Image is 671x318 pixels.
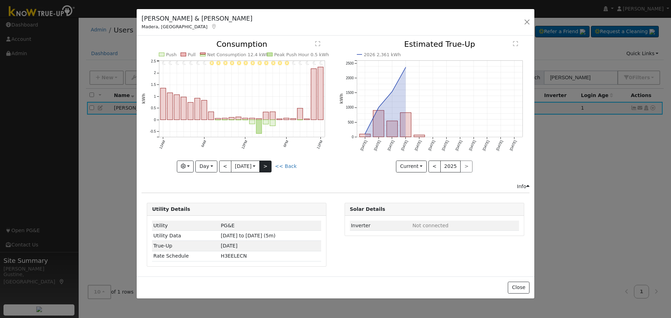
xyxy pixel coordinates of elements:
text:  [315,41,320,46]
i: 7AM - Clear [210,61,214,65]
button: Current [396,161,427,172]
text: -0.5 [150,130,156,134]
i: 8AM - Clear [216,61,221,65]
h5: [PERSON_NAME] & [PERSON_NAME] [142,14,252,23]
td: True-Up [152,241,219,251]
button: Day [195,161,217,172]
strong: Solar Details [350,206,385,212]
a: Map [211,24,217,29]
i: 4AM - Clear [189,61,193,65]
text: 1.5 [151,83,156,87]
rect: onclick="" [202,101,207,120]
i: 1AM - Clear [169,61,172,65]
rect: onclick="" [263,120,269,124]
text: 2000 [346,76,354,80]
text: Net Consumption 12.4 kWh [207,52,269,57]
text: 6AM [201,140,207,148]
i: 8PM - Clear [299,61,303,65]
circle: onclick="" [404,66,407,69]
rect: onclick="" [243,118,248,120]
rect: onclick="" [373,111,384,137]
button: Close [508,282,529,294]
text: 6PM [283,140,289,148]
rect: onclick="" [181,97,187,120]
text: [DATE] [400,140,408,151]
a: << Back [275,163,297,169]
rect: onclick="" [304,119,310,120]
rect: onclick="" [290,119,296,120]
text: [DATE] [373,140,381,151]
i: 4PM - Clear [271,61,275,65]
span: ID: 16973105, authorized: 06/09/25 [221,223,235,228]
i: 5PM - Clear [278,61,282,65]
text: [DATE] [414,140,422,151]
rect: onclick="" [263,112,269,120]
i: 9PM - Clear [306,61,309,65]
rect: onclick="" [174,95,180,120]
rect: onclick="" [250,120,255,124]
text: Pull [188,52,196,57]
circle: onclick="" [363,133,366,135]
text: 500 [348,120,354,124]
text: 0.5 [151,106,156,110]
i: 3AM - Clear [183,61,186,65]
text: 2 [154,71,156,75]
text: 12AM [159,140,166,149]
rect: onclick="" [297,109,303,120]
i: 3PM - Clear [265,61,269,65]
text:  [513,41,518,46]
rect: onclick="" [256,120,262,134]
rect: onclick="" [414,135,425,137]
td: Inverter [350,221,411,231]
i: 10PM - Clear [313,61,316,65]
span: ID: null, authorized: None [412,223,448,228]
rect: onclick="" [311,69,317,120]
rect: onclick="" [208,112,214,120]
rect: onclick="" [222,118,228,120]
rect: onclick="" [167,93,173,120]
rect: onclick="" [256,119,262,120]
button: < [428,161,441,172]
text: [DATE] [468,140,476,151]
button: > [259,161,272,172]
rect: onclick="" [160,88,166,120]
text: 1500 [346,91,354,95]
rect: onclick="" [359,134,370,137]
text: Push [166,52,177,57]
text: [DATE] [455,140,463,151]
rect: onclick="" [318,67,324,120]
rect: onclick="" [277,119,282,120]
i: 5AM - Clear [196,61,200,65]
rect: onclick="" [236,117,241,120]
strong: Utility Details [152,206,190,212]
text: [DATE] [441,140,449,151]
td: [DATE] [219,241,321,251]
span: [DATE] to [DATE] (5m) [221,233,275,238]
i: 2PM - Clear [258,61,262,65]
text: 11PM [316,140,324,149]
text: 1 [154,95,156,98]
td: Rate Schedule [152,251,219,261]
span: J [221,253,247,259]
rect: onclick="" [270,112,276,120]
i: 7PM - Clear [292,61,296,65]
button: < [219,161,231,172]
text: kWh [141,94,146,104]
text: Peak Push Hour 0.5 kWh [274,52,329,57]
i: 6PM - Clear [285,61,289,65]
text: [DATE] [495,140,503,151]
text: 1000 [346,106,354,110]
td: Utility [152,221,219,231]
rect: onclick="" [270,120,276,126]
span: Madera, [GEOGRAPHIC_DATA] [142,24,208,29]
text: 2500 [346,61,354,65]
text: [DATE] [482,140,490,151]
text: [DATE] [509,140,517,151]
rect: onclick="" [215,118,221,120]
i: 10AM - Clear [230,61,235,65]
i: 12AM - Clear [162,61,166,65]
